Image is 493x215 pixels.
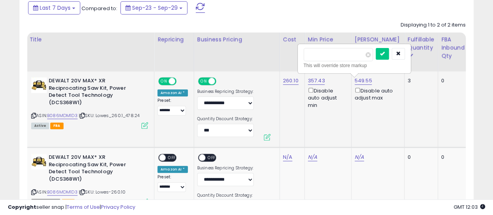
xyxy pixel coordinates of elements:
div: Disable auto adjust min [308,86,345,109]
a: 549.55 [355,77,372,85]
a: 260.10 [283,77,299,85]
a: Terms of Use [67,203,100,211]
div: 3 [408,77,432,84]
span: Sep-23 - Sep-29 [132,4,178,12]
b: DEWALT 20V MAX* XR Reciprocating Saw Kit, Power Detect Tool Technology (DCS368W1) [49,154,143,185]
span: Last 7 Days [40,4,71,12]
span: | SKU: Lowes_260.1_478.24 [79,112,140,119]
span: ON [159,78,169,85]
span: All listings currently available for purchase on Amazon [31,123,49,129]
div: Amazon AI * [157,166,188,173]
img: 41Wkw3iSThL._SL40_.jpg [31,77,47,93]
span: Compared to: [81,5,117,12]
div: Disable auto adjust max [355,86,398,101]
strong: Copyright [8,203,36,211]
div: [PERSON_NAME] [355,36,401,44]
div: This will override store markup [304,62,405,69]
div: Business Pricing [197,36,276,44]
span: OFF [205,155,218,161]
div: FBA inbound Qty [441,36,465,60]
button: Sep-23 - Sep-29 [120,1,187,14]
a: N/A [355,153,364,161]
button: Last 7 Days [28,1,80,14]
span: OFF [175,78,188,85]
a: N/A [308,153,317,161]
a: B086MDM1D3 [47,189,78,195]
div: Displaying 1 to 2 of 2 items [401,21,466,29]
div: seller snap | | [8,204,135,211]
span: ON [199,78,209,85]
div: 0 [408,154,432,161]
div: Amazon AI * [157,89,188,96]
label: Business Repricing Strategy: [197,89,254,94]
div: 0 [441,154,462,161]
div: ASIN: [31,77,148,128]
label: Quantity Discount Strategy: [197,116,254,122]
div: 0 [441,77,462,84]
span: | SKU: Lowes-260.10 [79,189,125,195]
div: Title [29,36,151,44]
label: Business Repricing Strategy: [197,165,254,171]
a: Privacy Policy [101,203,135,211]
span: FBA [50,123,64,129]
img: 41Wkw3iSThL._SL40_.jpg [31,154,47,169]
div: Preset: [157,98,188,115]
span: 2025-10-8 12:03 GMT [454,203,485,211]
a: 357.43 [308,77,325,85]
div: Preset: [157,174,188,192]
div: Min Price [308,36,348,44]
a: N/A [283,153,292,161]
div: Cost [283,36,301,44]
span: OFF [166,155,178,161]
span: OFF [215,78,227,85]
div: Fulfillable Quantity [408,36,435,52]
b: DEWALT 20V MAX* XR Reciprocating Saw Kit, Power Detect Tool Technology (DCS368W1) [49,77,143,108]
a: B086MDM1D3 [47,112,78,119]
div: Repricing [157,36,191,44]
